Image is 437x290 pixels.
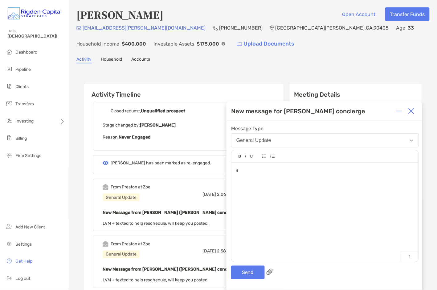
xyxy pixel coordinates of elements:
span: [DATE] [202,192,216,197]
p: 1 [400,252,419,262]
img: Zoe Logo [7,2,61,25]
b: New Message from [PERSON_NAME] ([PERSON_NAME] concierge) [103,267,239,272]
img: Event icon [103,184,108,190]
p: Meeting Details [294,91,417,99]
img: get-help icon [6,257,13,265]
img: Event icon [103,241,108,247]
div: General Update [236,138,271,143]
div: Closed request, [111,108,185,114]
img: clients icon [6,83,13,90]
span: Billing [15,136,27,141]
b: [PERSON_NAME] [140,123,176,128]
h4: [PERSON_NAME] [76,7,163,22]
img: investing icon [6,117,13,124]
img: Open dropdown arrow [410,139,414,142]
img: Info Icon [222,42,225,46]
img: add_new_client icon [6,223,13,230]
span: [DEMOGRAPHIC_DATA]! [7,34,65,39]
span: Settings [15,242,32,247]
img: Close [408,108,415,114]
img: Event icon [103,108,108,114]
span: Add New Client [15,224,45,230]
div: From Preston at Zoe [111,184,150,190]
img: Location Icon [270,26,274,30]
span: Log out [15,276,30,281]
img: button icon [237,42,242,46]
img: Editor control icon [262,155,267,158]
span: LVM + texted to help reschedule, will keep you posted! [103,278,208,283]
img: billing icon [6,134,13,142]
img: Editor control icon [245,155,246,158]
p: $175,000 [197,40,219,48]
span: Dashboard [15,50,37,55]
img: Expand or collapse [396,108,402,114]
div: From Preston at Zoe [111,241,150,247]
span: Get Help [15,259,32,264]
b: New Message from [PERSON_NAME] ([PERSON_NAME] concierge) [103,210,239,215]
img: settings icon [6,240,13,248]
div: General Update [103,194,140,201]
div: New message for [PERSON_NAME] concierge [231,107,366,115]
img: Editor control icon [250,155,253,158]
span: Pipeline [15,67,31,72]
img: Editor control icon [239,155,241,158]
img: Event icon [103,161,108,165]
div: General Update [103,251,140,258]
p: Reason: [103,133,265,141]
b: Never Engaged [119,135,151,140]
img: Editor control icon [270,155,275,158]
a: Household [101,57,122,63]
button: General Update [231,133,419,147]
span: Investing [15,119,34,124]
p: [EMAIL_ADDRESS][PERSON_NAME][DOMAIN_NAME] [83,24,206,32]
span: LVM + texted to help reschedule, will keep you posted! [103,221,208,226]
div: [PERSON_NAME] has been marked as re-engaged. [111,160,211,166]
span: Message Type [231,126,419,131]
img: transfers icon [6,100,13,107]
img: logout icon [6,275,13,282]
span: Clients [15,84,29,89]
span: [DATE] [202,249,216,254]
a: Accounts [131,57,150,63]
a: Activity [76,57,92,63]
span: Firm Settings [15,153,41,158]
p: Age [396,24,406,32]
button: Transfer Funds [385,7,430,21]
button: Send [231,266,265,279]
p: Stage changed by: [103,121,265,129]
p: 33 [408,24,414,32]
p: [PHONE_NUMBER] [219,24,263,32]
span: 2:06 PM MD [217,192,240,197]
b: Unqualified prospect [141,108,185,114]
p: $400,000 [122,40,146,48]
img: Phone Icon [213,26,218,30]
span: Transfers [15,101,34,107]
button: Open Account [337,7,380,21]
p: Investable Assets [153,40,194,48]
span: 2:58 PM MD [217,249,240,254]
img: Email Icon [76,26,81,30]
p: [GEOGRAPHIC_DATA][PERSON_NAME] , CA , 90405 [275,24,389,32]
img: pipeline icon [6,65,13,73]
img: firm-settings icon [6,151,13,159]
p: Household Income [76,40,119,48]
img: paperclip attachments [267,269,273,275]
img: dashboard icon [6,48,13,55]
h6: Activity Timeline [84,83,284,98]
a: Upload Documents [233,37,298,50]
